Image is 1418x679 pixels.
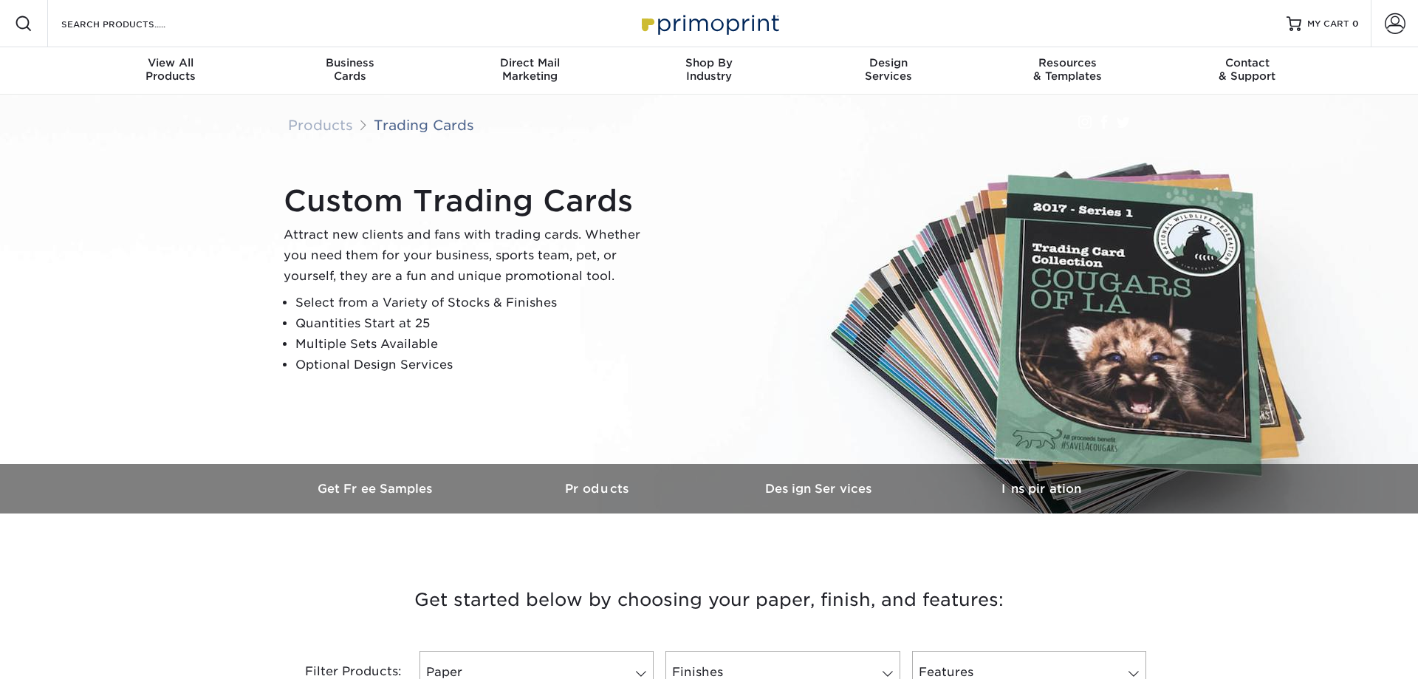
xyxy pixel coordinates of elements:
a: Design Services [709,464,931,513]
img: Primoprint [635,7,783,39]
li: Multiple Sets Available [295,334,653,355]
a: Products [288,117,353,133]
a: Contact& Support [1157,47,1337,95]
input: SEARCH PRODUCTS..... [60,15,204,33]
li: Select from a Variety of Stocks & Finishes [295,293,653,313]
li: Quantities Start at 25 [295,313,653,334]
h3: Get Free Samples [266,482,487,496]
p: Attract new clients and fans with trading cards. Whether you need them for your business, sports ... [284,225,653,287]
a: Direct MailMarketing [440,47,620,95]
a: Resources& Templates [978,47,1157,95]
h3: Get started below by choosing your paper, finish, and features: [277,567,1141,633]
li: Optional Design Services [295,355,653,375]
a: Products [487,464,709,513]
a: View AllProducts [81,47,261,95]
div: Marketing [440,56,620,83]
span: Design [798,56,978,69]
span: 0 [1352,18,1359,29]
div: & Support [1157,56,1337,83]
span: Shop By [620,56,799,69]
span: View All [81,56,261,69]
a: DesignServices [798,47,978,95]
div: & Templates [978,56,1157,83]
span: Resources [978,56,1157,69]
div: Products [81,56,261,83]
span: MY CART [1307,18,1349,30]
a: Shop ByIndustry [620,47,799,95]
div: Cards [261,56,440,83]
a: Inspiration [931,464,1152,513]
h3: Design Services [709,482,931,496]
span: Direct Mail [440,56,620,69]
a: Get Free Samples [266,464,487,513]
span: Business [261,56,440,69]
div: Services [798,56,978,83]
span: Contact [1157,56,1337,69]
h1: Custom Trading Cards [284,183,653,219]
a: Trading Cards [374,117,474,133]
h3: Inspiration [931,482,1152,496]
div: Industry [620,56,799,83]
a: BusinessCards [261,47,440,95]
h3: Products [487,482,709,496]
